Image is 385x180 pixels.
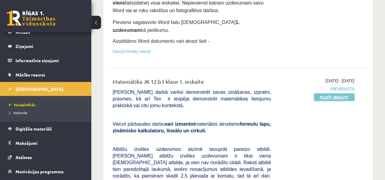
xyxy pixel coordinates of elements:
legend: Ziņojumi [16,39,84,53]
a: Neizpildītās [9,102,85,107]
a: Atzīmes [8,150,84,164]
span: [DATE] - [DATE] [325,77,355,84]
span: Atzīmes [16,155,32,160]
a: [URL][DOMAIN_NAME] [113,49,151,54]
a: Mācību resursi [8,68,84,82]
span: Pievieno sagatavoto Word failu [DEMOGRAPHIC_DATA] kā pielikumu. [113,20,240,33]
span: [DEMOGRAPHIC_DATA] [16,86,63,92]
b: vari izmantot [165,121,195,127]
legend: Maksājumi [16,136,84,150]
span: Mācību resursi [16,72,45,77]
a: Ziņojumi [8,39,84,53]
a: Informatīvie ziņojumi [8,53,84,67]
span: Izlabotās [9,110,27,115]
b: formulu lapu, zinātnisko kalkulatoru, lineālu un cirkuli. [113,121,271,133]
legend: Informatīvie ziņojumi [16,53,84,67]
a: Pildīt ieskaiti [314,93,355,101]
a: Motivācijas programma [8,165,84,178]
span: Neizpildītās [9,102,36,107]
span: [PERSON_NAME] darbā varēsi demonstrēt savas zināšanas, izpratni, prasmes, kā arī Tev ir iespēja d... [113,90,271,108]
div: Matemātika JK 12.b3 klase 1. ieskaite [113,77,271,89]
span: Veicot pārbaudes darbu materiālos atrodamo [113,121,271,133]
span: Motivācijas programma [16,169,64,174]
span: Digitālie materiāli [16,126,52,131]
span: Aizpildāmo Word dokumentu vari atrast šeit - [113,39,209,44]
a: Digitālie materiāli [8,122,84,136]
span: Pievienota [280,86,355,92]
strong: viens [113,0,125,5]
a: Rīgas 1. Tālmācības vidusskola [7,11,55,26]
a: Izlabotās [9,110,85,115]
a: [DEMOGRAPHIC_DATA] [8,82,84,96]
strong: 1. uzdevumam [113,20,240,33]
a: Maksājumi [8,136,84,150]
